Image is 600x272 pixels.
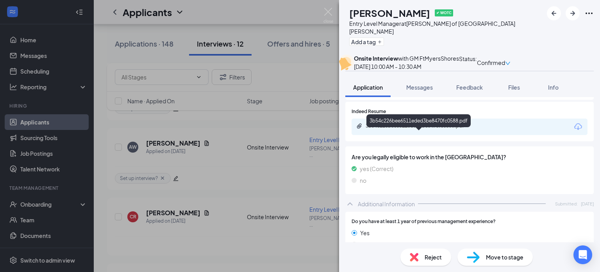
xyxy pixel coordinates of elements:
[568,9,577,18] svg: ArrowRight
[356,123,362,129] svg: Paperclip
[352,218,496,225] span: Do you have at least 1 year of previous management experience?
[345,199,355,209] svg: ChevronUp
[459,54,477,71] div: Status :
[360,176,366,185] span: no
[425,253,442,261] span: Reject
[547,6,561,20] button: ArrowLeftNew
[349,38,384,46] button: PlusAdd a tag
[354,55,398,62] b: Onsite Interview
[573,122,583,131] svg: Download
[549,9,559,18] svg: ArrowLeftNew
[352,153,587,161] span: Are you legally eligible to work in the [GEOGRAPHIC_DATA]?
[486,253,523,261] span: Move to stage
[456,84,483,91] span: Feedback
[581,200,594,207] span: [DATE]
[366,123,475,129] div: 3b54c226bee6511eded3be8470fc0588.pdf
[349,20,543,35] div: Entry Level Manager at [PERSON_NAME] of [GEOGRAPHIC_DATA][PERSON_NAME]
[555,200,578,207] span: Submitted:
[477,58,505,67] span: Confirmed
[360,229,370,237] span: Yes
[356,123,483,130] a: Paperclip3b54c226bee6511eded3be8470fc0588.pdf
[584,9,594,18] svg: Ellipses
[354,62,459,71] div: [DATE] 10:00 AM - 10:30 AM
[435,9,453,16] span: ✔ WOTC
[548,84,559,91] span: Info
[406,84,433,91] span: Messages
[352,108,386,115] span: Indeed Resume
[573,245,592,264] div: Open Intercom Messenger
[354,54,459,62] div: with GM FtMyersShores
[508,84,520,91] span: Files
[349,6,430,20] h1: [PERSON_NAME]
[366,114,471,127] div: 3b54c226bee6511eded3be8470fc0588.pdf
[353,84,383,91] span: Application
[377,40,382,44] svg: Plus
[566,6,580,20] button: ArrowRight
[360,164,393,173] span: yes (Correct)
[505,61,511,66] span: down
[358,200,415,208] div: Additional Information
[360,240,368,249] span: No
